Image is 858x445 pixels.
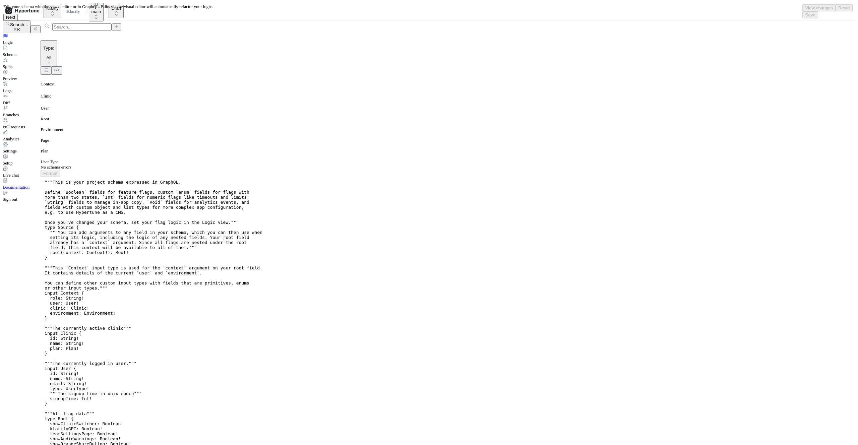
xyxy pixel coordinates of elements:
div: User Type [41,159,358,165]
div: Settings [3,148,41,154]
div: Branches [3,112,41,118]
div: Root [41,116,358,122]
a: Documentation [3,178,41,190]
div: Sign out [3,197,41,202]
span: Reset [838,5,850,10]
button: View changes [802,4,836,11]
div: Page [41,138,358,143]
div: Context [41,81,358,87]
button: Type: All [41,40,57,66]
div: Plan [41,148,358,154]
div: Logic [3,40,41,45]
div: K [5,27,28,32]
span: View changes [805,5,833,10]
span: Save [805,12,815,17]
input: Search... [52,23,112,30]
button: Save [802,11,818,18]
div: Diff [3,100,41,106]
div: Preview [3,76,41,81]
button: Reset [836,4,853,11]
div: Environment [41,127,358,132]
div: All [43,55,54,60]
button: Format [41,170,60,177]
div: Pull requests [3,124,41,130]
div: Documentation [3,185,41,190]
div: Splits [3,64,41,69]
span: Format [43,171,57,176]
p: Type: [43,46,54,51]
div: Live chat [3,173,41,178]
div: Analytics [3,136,41,142]
button: Search...K [3,20,30,33]
div: Schema [3,52,41,57]
textarea: """ This is your project schema expressed in GraphQL. Define `Boolean` fields for feature flags, ... [41,177,358,263]
div: User [41,106,358,111]
div: Clinic [41,93,358,99]
div: No schema errors. [41,165,72,170]
div: Logs [3,88,41,93]
button: Next [3,14,18,21]
div: Setup [3,161,41,166]
span: Search... [10,22,28,27]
